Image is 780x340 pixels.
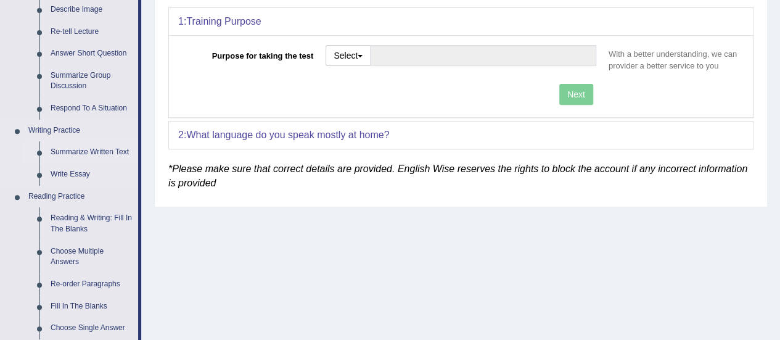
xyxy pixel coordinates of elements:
a: Respond To A Situation [45,97,138,120]
label: Purpose for taking the test [178,45,319,62]
a: Re-tell Lecture [45,21,138,43]
a: Choose Single Answer [45,317,138,339]
a: Reading Practice [23,186,138,208]
a: Summarize Group Discussion [45,65,138,97]
a: Choose Multiple Answers [45,241,138,273]
a: Write Essay [45,164,138,186]
em: *Please make sure that correct details are provided. English Wise reserves the rights to block th... [168,164,747,189]
b: Training Purpose [186,16,261,27]
div: 1: [169,8,753,35]
a: Answer Short Question [45,43,138,65]
div: 2: [169,122,753,149]
p: With a better understanding, we can provider a better service to you [602,48,744,72]
button: Select [326,45,371,66]
b: What language do you speak mostly at home? [186,130,389,140]
a: Summarize Written Text [45,141,138,164]
a: Fill In The Blanks [45,296,138,318]
a: Re-order Paragraphs [45,273,138,296]
a: Reading & Writing: Fill In The Blanks [45,207,138,240]
a: Writing Practice [23,120,138,142]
